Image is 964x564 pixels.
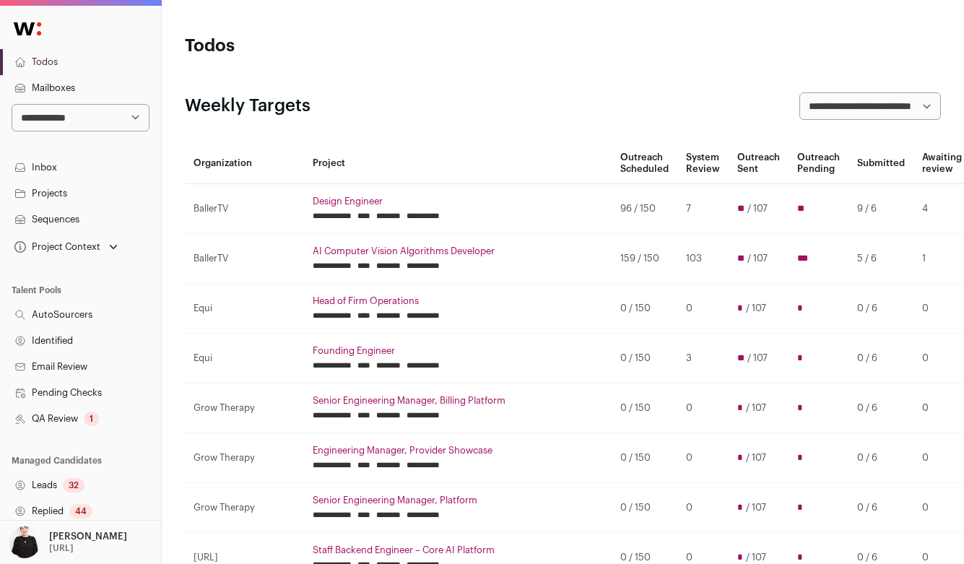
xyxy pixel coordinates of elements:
td: Equi [185,284,304,334]
td: 0 / 150 [612,334,677,383]
td: 0 [677,383,729,433]
td: 96 / 150 [612,184,677,234]
a: Staff Backend Engineer – Core AI Platform [313,545,603,556]
img: 9240684-medium_jpg [9,526,40,558]
td: 159 / 150 [612,234,677,284]
td: 0 / 150 [612,433,677,483]
div: 44 [69,504,92,519]
td: 103 [677,234,729,284]
td: BallerTV [185,184,304,234]
td: Grow Therapy [185,383,304,433]
td: 0 / 150 [612,483,677,533]
td: 0 [677,433,729,483]
a: Engineering Manager, Provider Showcase [313,445,603,456]
a: Senior Engineering Manager, Billing Platform [313,395,603,407]
a: AI Computer Vision Algorithms Developer [313,246,603,257]
td: 3 [677,334,729,383]
span: / 107 [747,253,768,264]
span: / 107 [747,203,768,214]
img: Wellfound [6,14,49,43]
div: 1 [84,412,99,426]
td: Grow Therapy [185,433,304,483]
p: [PERSON_NAME] [49,531,127,542]
td: 0 / 150 [612,383,677,433]
a: Founding Engineer [313,345,603,357]
button: Open dropdown [12,237,121,257]
td: 0 [677,284,729,334]
th: Project [304,143,612,184]
div: Project Context [12,241,100,253]
th: Outreach Sent [729,143,789,184]
span: / 107 [746,402,766,414]
span: / 107 [746,303,766,314]
th: Outreach Scheduled [612,143,677,184]
td: Equi [185,334,304,383]
td: 5 / 6 [848,234,913,284]
a: Design Engineer [313,196,603,207]
th: Submitted [848,143,913,184]
th: Organization [185,143,304,184]
td: 9 / 6 [848,184,913,234]
td: 0 [677,483,729,533]
td: 0 / 6 [848,284,913,334]
td: 7 [677,184,729,234]
p: [URL] [49,542,74,554]
span: / 107 [746,552,766,563]
td: 0 / 6 [848,433,913,483]
button: Open dropdown [6,526,130,558]
span: / 107 [747,352,768,364]
a: Senior Engineering Manager, Platform [313,495,603,506]
span: / 107 [746,502,766,513]
div: 32 [63,478,84,493]
td: BallerTV [185,234,304,284]
td: 0 / 150 [612,284,677,334]
td: 0 / 6 [848,334,913,383]
td: 0 / 6 [848,483,913,533]
td: 0 / 6 [848,383,913,433]
h2: Weekly Targets [185,95,311,118]
a: Head of Firm Operations [313,295,603,307]
h1: Todos [185,35,437,58]
td: Grow Therapy [185,483,304,533]
th: Outreach Pending [789,143,848,184]
span: / 107 [746,452,766,464]
th: System Review [677,143,729,184]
